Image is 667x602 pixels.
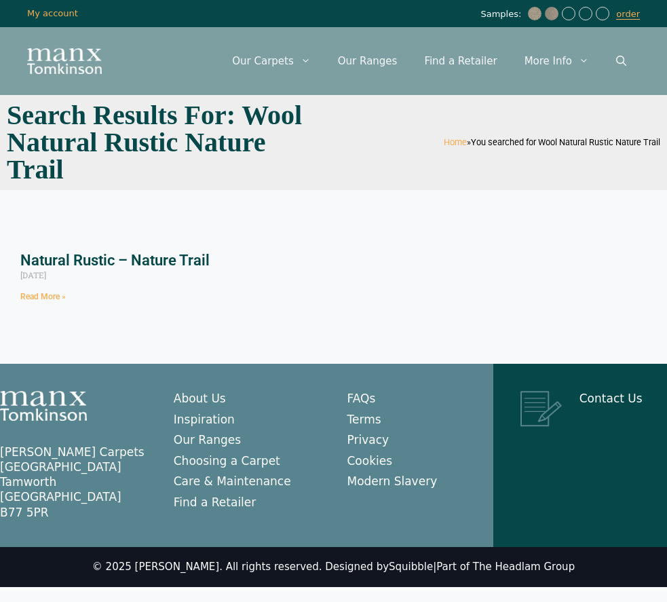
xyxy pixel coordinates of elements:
[480,9,525,20] span: Samples:
[511,41,603,81] a: More Info
[324,41,411,81] a: Our Ranges
[27,48,102,74] img: Manx Tomkinson
[616,9,640,20] a: order
[174,495,256,509] a: Find a Retailer
[389,561,433,573] a: Squibble
[174,433,241,447] a: Our Ranges
[218,41,640,81] nav: Primary
[444,137,660,147] span: »
[174,454,280,468] a: Choosing a Carpet
[545,7,558,20] img: Calendar Trail - Ancient Abbey
[347,413,381,426] a: Terms
[347,392,376,405] a: FAQs
[347,433,389,447] a: Privacy
[27,8,78,18] a: My account
[20,292,66,301] a: Read more about Natural Rustic – Nature Trail
[20,269,46,280] span: [DATE]
[174,413,235,426] a: Inspiration
[7,102,327,183] h1: Search Results for: Wool Natural Rustic Nature Trail
[411,41,510,81] a: Find a Retailer
[603,41,640,81] a: Open Search Bar
[347,474,438,488] a: Modern Slavery
[444,137,467,147] a: Home
[20,252,210,269] a: Natural Rustic – Nature Trail
[174,392,226,405] a: About Us
[92,561,575,574] div: © 2025 [PERSON_NAME]. All rights reserved. Designed by |
[528,7,541,20] img: Natural Rustic Nature Trail
[347,454,393,468] a: Cookies
[174,474,291,488] a: Care & Maintenance
[436,561,575,573] a: Part of The Headlam Group
[471,137,660,147] span: You searched for Wool Natural Rustic Nature Trail
[579,392,643,405] a: Contact Us
[218,41,324,81] a: Our Carpets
